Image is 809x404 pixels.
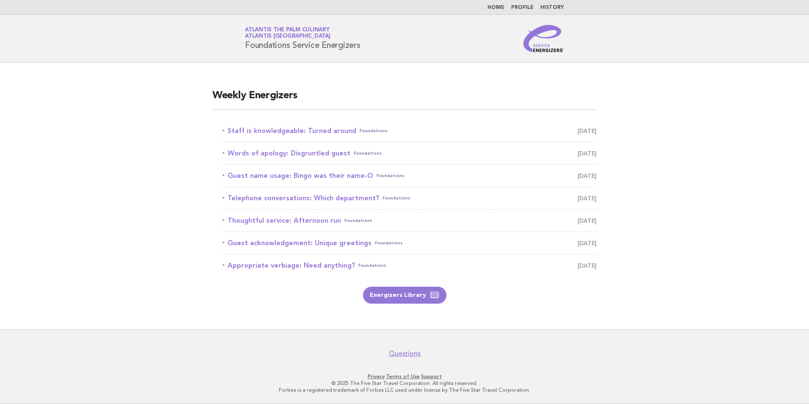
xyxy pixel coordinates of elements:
span: [DATE] [578,147,597,159]
span: [DATE] [578,125,597,137]
span: [DATE] [578,192,597,204]
p: Forbes is a registered trademark of Forbes LLC used under license by The Five Star Travel Corpora... [146,387,663,393]
span: [DATE] [578,170,597,182]
a: Guest name usage: Bingo was their name-OFoundations [DATE] [223,170,597,182]
a: Energizers Library [363,287,446,304]
span: Foundations [377,170,404,182]
a: Home [487,5,504,10]
span: Foundations [344,215,372,227]
span: Foundations [382,192,410,204]
p: © 2025 The Five Star Travel Corporation. All rights reserved. [146,380,663,387]
a: Terms of Use [386,374,420,379]
h1: Foundations Service Energizers [245,28,360,50]
a: Words of apology: Disgruntled guestFoundations [DATE] [223,147,597,159]
p: · · [146,373,663,380]
span: [DATE] [578,237,597,249]
span: Foundations [375,237,403,249]
a: Atlantis The Palm CulinaryAtlantis [GEOGRAPHIC_DATA] [245,27,330,39]
a: Questions [389,349,421,358]
span: [DATE] [578,215,597,227]
a: Appropriate verbiage: Need anything?Foundations [DATE] [223,260,597,271]
span: Foundations [358,260,386,271]
a: Thoughtful service: Afternoon runFoundations [DATE] [223,215,597,227]
a: Privacy [368,374,385,379]
span: Atlantis [GEOGRAPHIC_DATA] [245,34,330,39]
a: Support [421,374,442,379]
a: Guest acknowledgement: Unique greetingsFoundations [DATE] [223,237,597,249]
span: [DATE] [578,260,597,271]
a: Staff is knowledgeable: Turned aroundFoundations [DATE] [223,125,597,137]
a: History [540,5,564,10]
a: Telephone conversations: Which department?Foundations [DATE] [223,192,597,204]
img: Service Energizers [523,25,564,52]
span: Foundations [360,125,388,137]
span: Foundations [354,147,382,159]
h2: Weekly Energizers [212,89,597,110]
a: Profile [511,5,534,10]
